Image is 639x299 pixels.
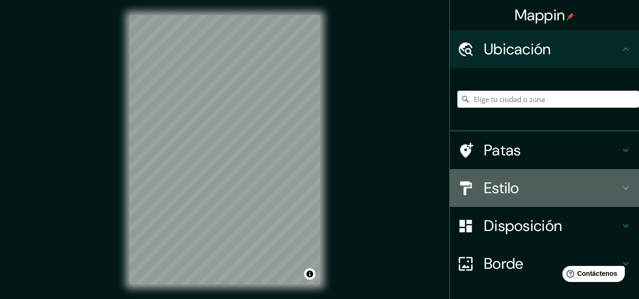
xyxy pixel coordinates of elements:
font: Borde [484,254,524,273]
div: Disposición [450,207,639,245]
iframe: Lanzador de widgets de ayuda [555,262,629,289]
font: Disposición [484,216,562,236]
canvas: Mapa [130,15,320,284]
font: Mappin [515,5,565,25]
div: Ubicación [450,30,639,68]
font: Ubicación [484,39,551,59]
div: Estilo [450,169,639,207]
img: pin-icon.png [567,13,574,20]
div: Patas [450,131,639,169]
font: Patas [484,140,521,160]
font: Estilo [484,178,519,198]
button: Activar o desactivar atribución [304,268,315,280]
input: Elige tu ciudad o zona [457,91,639,108]
div: Borde [450,245,639,282]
